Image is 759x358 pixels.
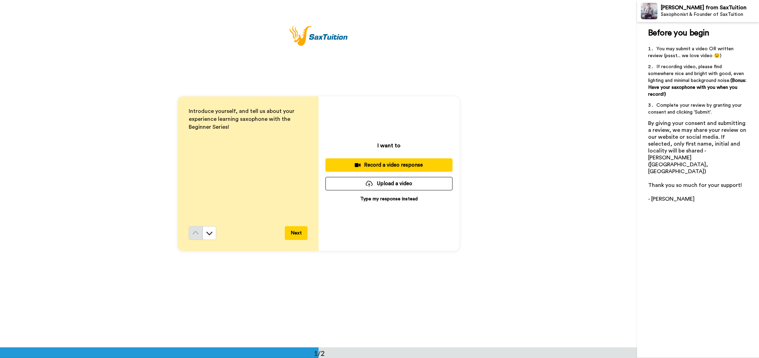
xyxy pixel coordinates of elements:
button: Record a video response [325,158,453,172]
span: You may submit a video OR written review (pssst... we love video 😉) [648,46,735,58]
div: 1/2 [303,348,336,358]
span: (Bonus: Have your saxophone with you when you record!) [648,78,748,97]
button: Upload a video [325,177,453,190]
span: Introduce yourself, and tell us about your experience learning saxophone with the Beginner Series! [189,108,296,130]
span: - [PERSON_NAME] [648,196,695,202]
div: [PERSON_NAME] from SaxTuition [661,4,759,11]
p: I want to [377,141,401,150]
p: Type my response instead [360,196,418,202]
div: Record a video response [331,161,447,169]
div: Saxophonist & Founder of SaxTuition [661,12,759,18]
span: If recording video, please find somewhere nice and bright with good, even lighting and minimal ba... [648,64,745,83]
span: Thank you so much for your support! [648,182,742,188]
span: Before you begin [648,29,709,37]
img: Profile Image [641,3,657,19]
span: Complete your review by granting your consent and clicking 'Submit'. [648,103,743,115]
button: Next [285,226,308,240]
span: By giving your consent and submitting a review, we may share your review on our website or social... [648,120,748,174]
